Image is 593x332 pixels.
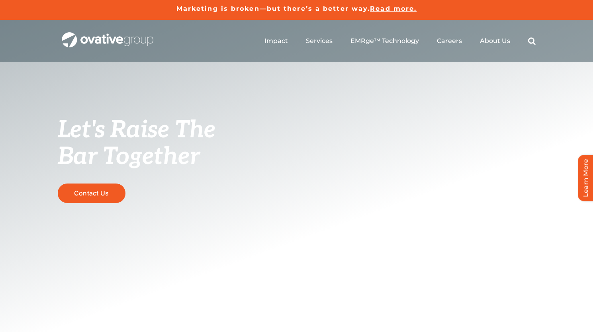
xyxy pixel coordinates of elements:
span: Bar Together [58,143,200,171]
a: Contact Us [58,184,125,203]
a: Services [306,37,333,45]
a: Search [528,37,536,45]
nav: Menu [264,28,536,54]
a: Marketing is broken—but there’s a better way. [176,5,370,12]
a: OG_Full_horizontal_WHT [62,31,153,39]
a: Careers [437,37,462,45]
a: About Us [480,37,510,45]
a: Read more. [370,5,417,12]
a: EMRge™ Technology [350,37,419,45]
span: Let's Raise The [58,116,216,145]
span: Contact Us [74,189,109,197]
a: Impact [264,37,288,45]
